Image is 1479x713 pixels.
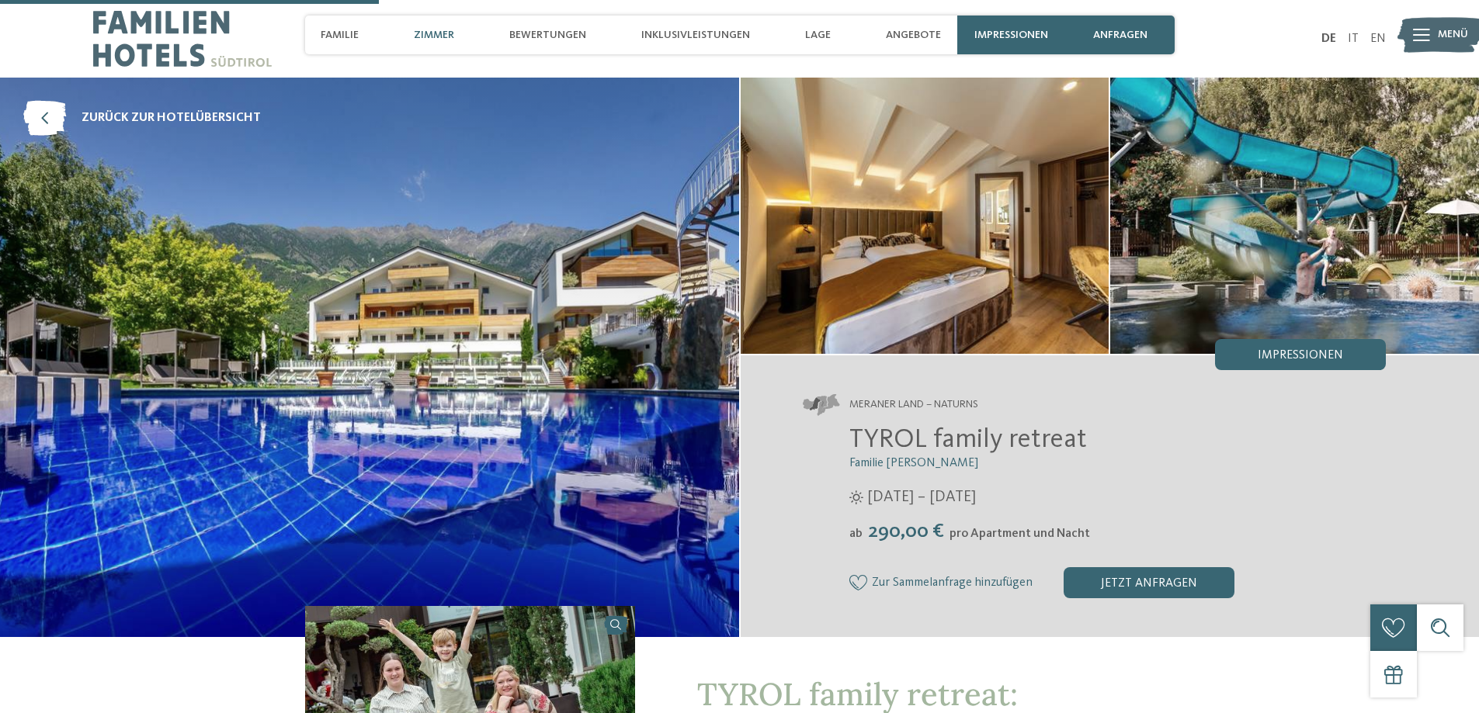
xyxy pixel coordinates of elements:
[1348,33,1359,45] a: IT
[23,101,261,136] a: zurück zur Hotelübersicht
[1438,27,1468,43] span: Menü
[849,528,863,540] span: ab
[1258,349,1343,362] span: Impressionen
[741,78,1109,354] img: Das Familienhotel in Naturns der Extraklasse
[1321,33,1336,45] a: DE
[872,576,1033,590] span: Zur Sammelanfrage hinzufügen
[864,521,948,542] span: 290,00 €
[1370,33,1386,45] a: EN
[849,490,863,504] i: Öffnungszeiten im Sommer
[849,457,978,469] span: Familie [PERSON_NAME]
[849,426,1087,453] span: TYROL family retreat
[1064,567,1234,598] div: jetzt anfragen
[867,486,976,508] span: [DATE] – [DATE]
[849,397,978,413] span: Meraner Land – Naturns
[950,528,1090,540] span: pro Apartment und Nacht
[82,109,261,126] span: zurück zur Hotelübersicht
[1110,78,1479,354] img: Das Familienhotel in Naturns der Extraklasse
